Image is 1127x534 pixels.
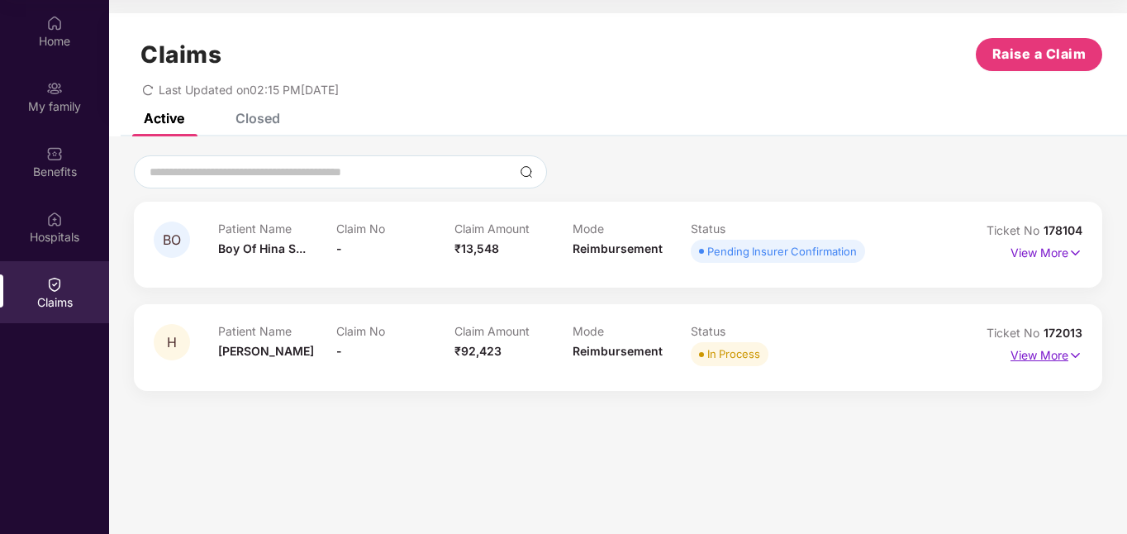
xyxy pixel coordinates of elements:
span: redo [142,83,154,97]
img: svg+xml;base64,PHN2ZyBpZD0iQ2xhaW0iIHhtbG5zPSJodHRwOi8vd3d3LnczLm9yZy8yMDAwL3N2ZyIgd2lkdGg9IjIwIi... [46,276,63,293]
img: svg+xml;base64,PHN2ZyBpZD0iQmVuZWZpdHMiIHhtbG5zPSJodHRwOi8vd3d3LnczLm9yZy8yMDAwL3N2ZyIgd2lkdGg9Ij... [46,145,63,162]
p: Status [691,324,809,338]
p: Claim No [336,222,454,236]
p: Patient Name [218,324,336,338]
p: Mode [573,324,691,338]
span: Ticket No [987,326,1044,340]
span: Reimbursement [573,241,663,255]
span: 178104 [1044,223,1082,237]
span: BO [163,233,181,247]
img: svg+xml;base64,PHN2ZyB3aWR0aD0iMjAiIGhlaWdodD0iMjAiIHZpZXdCb3g9IjAgMCAyMCAyMCIgZmlsbD0ibm9uZSIgeG... [46,80,63,97]
p: Mode [573,222,691,236]
span: [PERSON_NAME] [218,344,314,358]
p: View More [1010,240,1082,262]
div: In Process [707,346,760,362]
div: Pending Insurer Confirmation [707,243,857,260]
span: Last Updated on 02:15 PM[DATE] [159,83,339,97]
span: Reimbursement [573,344,663,358]
img: svg+xml;base64,PHN2ZyBpZD0iSG9tZSIgeG1sbnM9Imh0dHA6Ly93d3cudzMub3JnLzIwMDAvc3ZnIiB3aWR0aD0iMjAiIG... [46,15,63,31]
span: Ticket No [987,223,1044,237]
span: Boy Of Hina S... [218,241,306,255]
p: Status [691,222,809,236]
button: Raise a Claim [976,38,1102,71]
div: Closed [235,110,280,126]
p: Claim No [336,324,454,338]
img: svg+xml;base64,PHN2ZyBpZD0iU2VhcmNoLTMyeDMyIiB4bWxucz0iaHR0cDovL3d3dy53My5vcmcvMjAwMC9zdmciIHdpZH... [520,165,533,179]
img: svg+xml;base64,PHN2ZyB4bWxucz0iaHR0cDovL3d3dy53My5vcmcvMjAwMC9zdmciIHdpZHRoPSIxNyIgaGVpZ2h0PSIxNy... [1068,244,1082,262]
span: ₹92,423 [454,344,502,358]
span: 172013 [1044,326,1082,340]
img: svg+xml;base64,PHN2ZyB4bWxucz0iaHR0cDovL3d3dy53My5vcmcvMjAwMC9zdmciIHdpZHRoPSIxNyIgaGVpZ2h0PSIxNy... [1068,346,1082,365]
span: - [336,344,342,358]
p: Patient Name [218,222,336,236]
div: Active [144,110,184,126]
h1: Claims [140,41,221,69]
p: Claim Amount [454,324,573,338]
span: Raise a Claim [992,44,1087,64]
img: svg+xml;base64,PHN2ZyBpZD0iSG9zcGl0YWxzIiB4bWxucz0iaHR0cDovL3d3dy53My5vcmcvMjAwMC9zdmciIHdpZHRoPS... [46,211,63,227]
span: ₹13,548 [454,241,499,255]
p: Claim Amount [454,222,573,236]
span: - [336,241,342,255]
p: View More [1010,342,1082,365]
span: H [167,336,177,350]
